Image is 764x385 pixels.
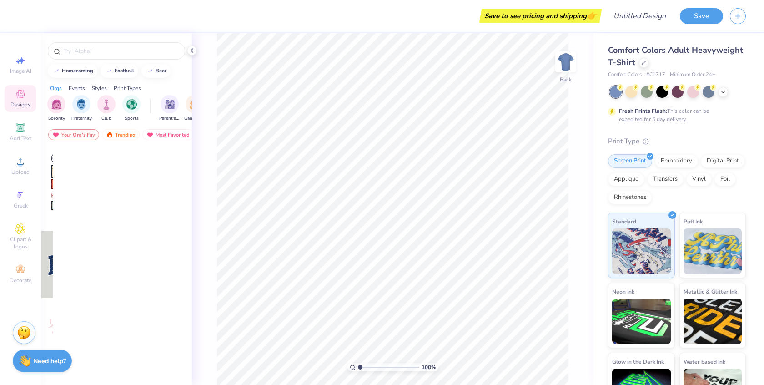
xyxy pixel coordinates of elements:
div: Print Type [608,136,746,147]
strong: Need help? [33,357,66,365]
img: Neon Ink [612,299,671,344]
div: Foil [714,172,736,186]
img: Fraternity Image [76,99,86,110]
div: Most Favorited [142,129,194,140]
span: 👉 [587,10,597,21]
span: Add Text [10,135,31,142]
img: Parent's Weekend Image [165,99,175,110]
div: Screen Print [608,154,652,168]
button: bear [141,64,171,78]
button: filter button [159,95,180,122]
button: Save [680,8,723,24]
button: filter button [184,95,205,122]
span: Minimum Order: 24 + [670,71,715,79]
div: Applique [608,172,644,186]
span: Decorate [10,277,31,284]
span: Fraternity [71,115,92,122]
img: Club Image [101,99,111,110]
img: Puff Ink [684,228,742,274]
span: 100 % [422,363,436,371]
div: Orgs [50,84,62,92]
span: Neon Ink [612,287,634,296]
div: Transfers [647,172,684,186]
img: Game Day Image [190,99,200,110]
img: most_fav.gif [146,132,154,138]
button: homecoming [48,64,97,78]
span: Clipart & logos [5,236,36,250]
span: Comfort Colors Adult Heavyweight T-Shirt [608,45,743,68]
div: Save to see pricing and shipping [482,9,599,23]
img: Standard [612,228,671,274]
span: Puff Ink [684,217,703,226]
span: Upload [11,168,30,176]
button: filter button [47,95,65,122]
div: Rhinestones [608,191,652,204]
div: Styles [92,84,107,92]
span: Greek [14,202,28,209]
img: Sports Image [126,99,137,110]
button: filter button [71,95,92,122]
span: Designs [10,101,30,108]
button: football [101,64,138,78]
span: Sorority [48,115,65,122]
div: filter for Sports [122,95,141,122]
div: Print Types [114,84,141,92]
img: most_fav.gif [52,132,60,138]
div: Back [560,76,572,84]
div: filter for Parent's Weekend [159,95,180,122]
span: Game Day [184,115,205,122]
img: trending.gif [106,132,113,138]
div: Events [69,84,85,92]
input: Try "Alpha" [63,46,179,56]
span: Comfort Colors [608,71,642,79]
div: filter for Fraternity [71,95,92,122]
div: homecoming [62,68,93,73]
div: Embroidery [655,154,698,168]
span: Parent's Weekend [159,115,180,122]
span: Image AI [10,67,31,75]
div: filter for Sorority [47,95,65,122]
div: filter for Club [97,95,116,122]
div: bear [156,68,166,73]
div: This color can be expedited for 5 day delivery. [619,107,731,123]
img: trend_line.gif [146,68,154,74]
div: Your Org's Fav [48,129,99,140]
span: Metallic & Glitter Ink [684,287,737,296]
img: Sorority Image [51,99,62,110]
img: Back [557,53,575,71]
span: Water based Ink [684,357,725,366]
span: Standard [612,217,636,226]
div: Trending [102,129,140,140]
span: # C1717 [646,71,665,79]
button: filter button [122,95,141,122]
strong: Fresh Prints Flash: [619,107,667,115]
img: trend_line.gif [53,68,60,74]
span: Club [101,115,111,122]
div: Vinyl [686,172,712,186]
img: Metallic & Glitter Ink [684,299,742,344]
input: Untitled Design [606,7,673,25]
span: Sports [125,115,139,122]
button: filter button [97,95,116,122]
div: filter for Game Day [184,95,205,122]
div: Digital Print [701,154,745,168]
img: trend_line.gif [106,68,113,74]
div: football [115,68,134,73]
span: Glow in the Dark Ink [612,357,664,366]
